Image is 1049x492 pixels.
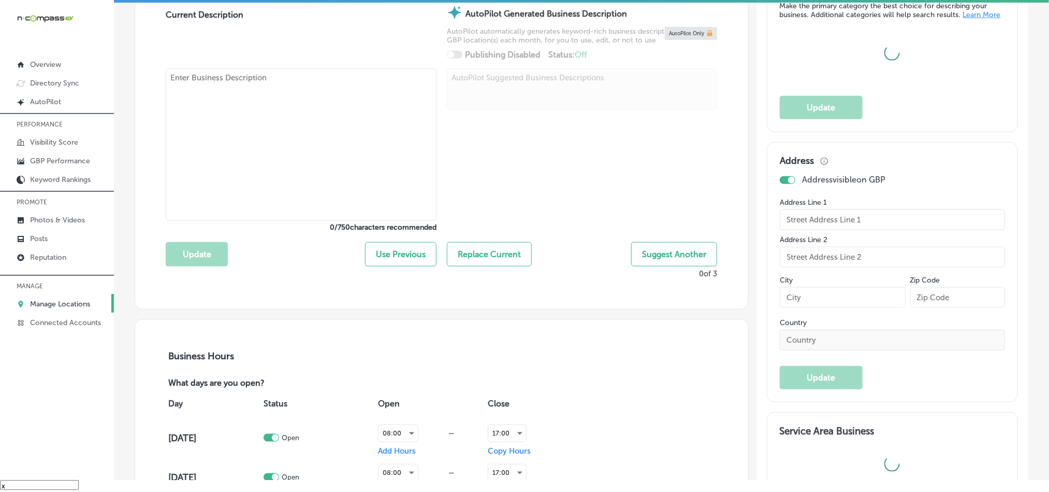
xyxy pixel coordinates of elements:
p: Reputation [30,253,66,262]
p: Photos & Videos [30,216,85,224]
button: Replace Current [447,242,532,266]
div: 08:00 [378,465,418,481]
h3: Service Area Business [780,425,1005,441]
img: 660ab0bf-5cc7-4cb8-ba1c-48b5ae0f18e60NCTV_CLogo_TV_Black_-500x88.png [17,13,74,23]
th: Day [166,389,261,418]
label: Address Line 2 [780,235,1005,244]
button: Suggest Another [631,242,717,266]
p: Posts [30,234,48,243]
button: Update [780,366,863,389]
p: Address visible on GBP [802,175,885,185]
label: Country [780,318,1005,327]
a: Learn More [963,10,1001,19]
button: Update [166,242,228,266]
input: Street Address Line 2 [780,247,1005,268]
label: Address Line 1 [780,198,1005,207]
button: Update [780,96,863,119]
span: Add Hours [378,446,416,456]
p: Open [282,473,299,481]
p: Manage Locations [30,300,90,308]
button: Use Previous [365,242,436,266]
p: Keyword Rankings [30,175,91,184]
p: Connected Accounts [30,318,101,327]
p: GBP Performance [30,157,90,165]
p: Visibility Score [30,138,78,147]
div: — [418,429,486,437]
p: Overview [30,60,61,69]
p: Open [282,434,299,442]
img: autopilot-icon [447,5,462,20]
div: 17:00 [488,465,526,481]
th: Status [261,389,375,418]
p: 0 of 3 [699,269,717,278]
span: Copy Hours [488,446,531,456]
input: Street Address Line 1 [780,209,1005,230]
label: Current Description [166,10,243,68]
p: What days are you open? [166,378,339,389]
div: 08:00 [378,425,418,442]
div: — [418,469,486,476]
p: Directory Sync [30,79,79,88]
th: Open [375,389,486,418]
label: 0 / 750 characters recommended [166,223,436,232]
h3: Business Hours [166,350,717,362]
input: Country [780,330,1005,350]
th: Close [485,389,579,418]
h3: Address [780,155,814,166]
p: Make the primary category the best choice for describing your business. Additional categories wil... [780,2,1005,19]
label: City [780,276,793,285]
strong: AutoPilot Generated Business Description [465,9,627,19]
h4: [DATE] [168,432,261,444]
p: AutoPilot [30,97,61,106]
label: Zip Code [910,276,940,285]
input: Zip Code [910,287,1005,308]
h4: [DATE] [168,472,261,483]
div: 17:00 [488,425,526,442]
input: City [780,287,906,308]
